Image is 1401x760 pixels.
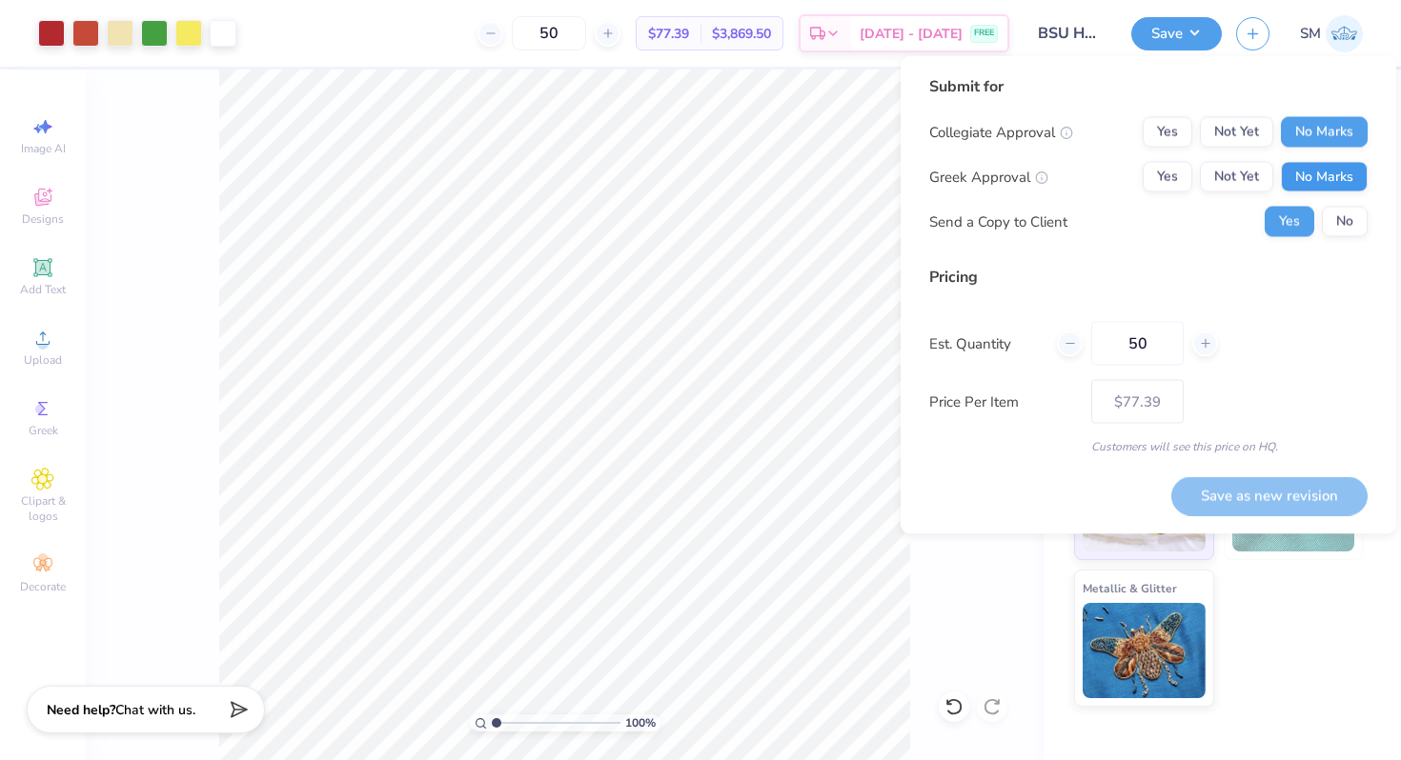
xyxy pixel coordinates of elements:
label: Est. Quantity [929,332,1043,354]
span: 100 % [625,714,656,731]
input: – – [1091,322,1184,366]
strong: Need help? [47,701,115,719]
span: SM [1300,23,1321,45]
div: Customers will see this price on HQ. [929,438,1368,455]
button: Save [1131,17,1222,50]
span: Chat with us. [115,701,195,719]
div: Submit for [929,75,1368,98]
a: SM [1300,15,1363,52]
div: Collegiate Approval [929,121,1073,143]
span: Designs [22,211,64,227]
span: [DATE] - [DATE] [860,24,963,44]
input: – – [512,16,586,50]
button: Yes [1143,117,1192,148]
button: Not Yet [1200,162,1273,192]
span: Add Text [20,282,66,297]
span: Greek [29,423,58,438]
button: No Marks [1281,117,1368,148]
span: Decorate [20,579,66,594]
span: Metallic & Glitter [1083,578,1177,598]
img: Sharlize Moayedi [1326,15,1363,52]
span: Clipart & logos [10,493,76,524]
button: No Marks [1281,162,1368,192]
div: Send a Copy to Client [929,210,1067,232]
img: Metallic & Glitter [1083,603,1206,698]
button: Yes [1143,162,1192,192]
label: Price Per Item [929,390,1077,412]
input: Untitled Design [1024,14,1117,52]
div: Pricing [929,266,1368,289]
span: $77.39 [648,24,689,44]
span: Upload [24,352,62,368]
button: No [1322,207,1368,237]
button: Yes [1265,207,1314,237]
span: FREE [974,27,994,40]
span: Image AI [21,141,66,156]
span: $3,869.50 [712,24,771,44]
button: Not Yet [1200,117,1273,148]
div: Greek Approval [929,166,1048,188]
